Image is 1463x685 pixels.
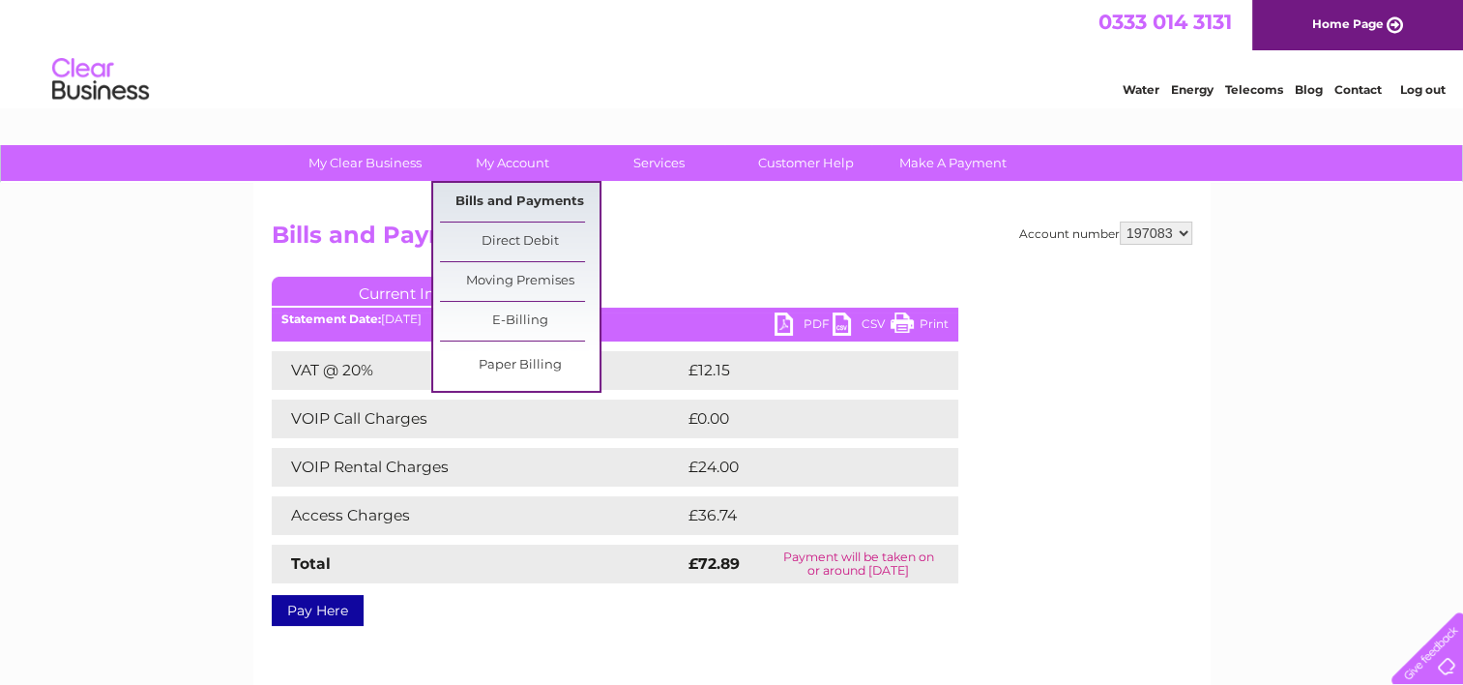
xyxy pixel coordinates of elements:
a: Services [579,145,739,181]
a: My Account [432,145,592,181]
strong: Total [291,554,331,573]
a: PDF [775,313,833,341]
td: Access Charges [272,496,684,535]
a: Energy [1171,82,1214,97]
a: Contact [1334,82,1382,97]
a: Blog [1295,82,1323,97]
div: [DATE] [272,313,958,326]
a: Paper Billing [440,346,600,385]
a: E-Billing [440,302,600,341]
a: Current Invoice [272,277,562,306]
b: Statement Date: [281,312,381,326]
a: Pay Here [272,595,364,626]
a: Make A Payment [873,145,1033,181]
a: Water [1123,82,1159,97]
td: VOIP Call Charges [272,400,684,438]
a: CSV [833,313,891,341]
td: £24.00 [684,448,921,487]
div: Account number [1019,222,1192,245]
a: Print [891,313,949,341]
a: Customer Help [726,145,886,181]
td: £12.15 [684,351,915,390]
td: £36.74 [684,496,919,535]
a: Log out [1399,82,1445,97]
div: Clear Business is a trading name of Verastar Limited (registered in [GEOGRAPHIC_DATA] No. 3667643... [276,11,1189,94]
strong: £72.89 [688,554,740,573]
td: £0.00 [684,400,914,438]
a: 0333 014 3131 [1098,10,1232,34]
h2: Bills and Payments [272,222,1192,258]
img: logo.png [51,50,150,109]
a: Moving Premises [440,262,600,301]
a: Direct Debit [440,223,600,261]
td: VAT @ 20% [272,351,684,390]
td: Payment will be taken on or around [DATE] [759,545,958,583]
a: Bills and Payments [440,183,600,222]
a: My Clear Business [285,145,445,181]
a: Telecoms [1225,82,1283,97]
td: VOIP Rental Charges [272,448,684,487]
